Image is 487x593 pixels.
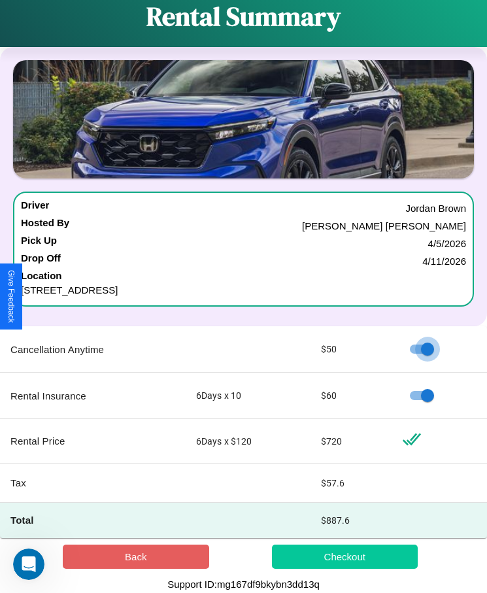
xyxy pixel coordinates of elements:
td: $ 57.6 [311,464,392,503]
h4: Drop Off [21,252,61,270]
h4: Total [10,513,175,527]
h4: Location [21,270,466,281]
div: Give Feedback [7,270,16,323]
iframe: Intercom live chat [13,549,44,580]
p: [PERSON_NAME] [PERSON_NAME] [302,217,466,235]
button: Back [63,545,209,569]
p: Tax [10,474,175,492]
p: Rental Price [10,432,175,450]
p: Support ID: mg167df9bkybn3dd13q [167,575,320,593]
p: 4 / 5 / 2026 [428,235,466,252]
h4: Driver [21,199,49,217]
button: Checkout [272,545,418,569]
td: $ 720 [311,419,392,464]
p: 4 / 11 / 2026 [422,252,466,270]
td: $ 60 [311,373,392,419]
p: Jordan Brown [405,199,466,217]
p: Cancellation Anytime [10,341,175,358]
p: [STREET_ADDRESS] [21,281,466,299]
td: 6 Days x 10 [186,373,311,419]
td: 6 Days x $ 120 [186,419,311,464]
h4: Pick Up [21,235,57,252]
td: $ 887.6 [311,503,392,538]
td: $ 50 [311,326,392,373]
h4: Hosted By [21,217,69,235]
p: Rental Insurance [10,387,175,405]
